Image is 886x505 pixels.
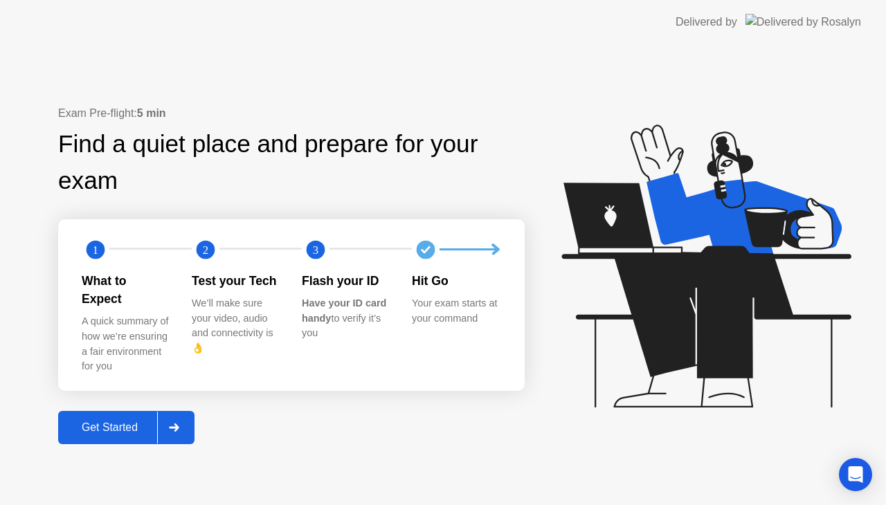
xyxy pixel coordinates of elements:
div: Flash your ID [302,272,390,290]
div: A quick summary of how we’re ensuring a fair environment for you [82,314,170,374]
b: 5 min [137,107,166,119]
b: Have your ID card handy [302,297,386,324]
div: Get Started [62,421,157,434]
div: We’ll make sure your video, audio and connectivity is 👌 [192,296,280,356]
div: Your exam starts at your command [412,296,500,326]
text: 3 [313,243,318,256]
button: Get Started [58,411,195,444]
div: Exam Pre-flight: [58,105,525,122]
div: Open Intercom Messenger [839,458,872,491]
div: Test your Tech [192,272,280,290]
div: Delivered by [676,14,737,30]
text: 2 [203,243,208,256]
text: 1 [93,243,98,256]
div: What to Expect [82,272,170,309]
div: to verify it’s you [302,296,390,341]
img: Delivered by Rosalyn [745,14,861,30]
div: Hit Go [412,272,500,290]
div: Find a quiet place and prepare for your exam [58,126,525,199]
